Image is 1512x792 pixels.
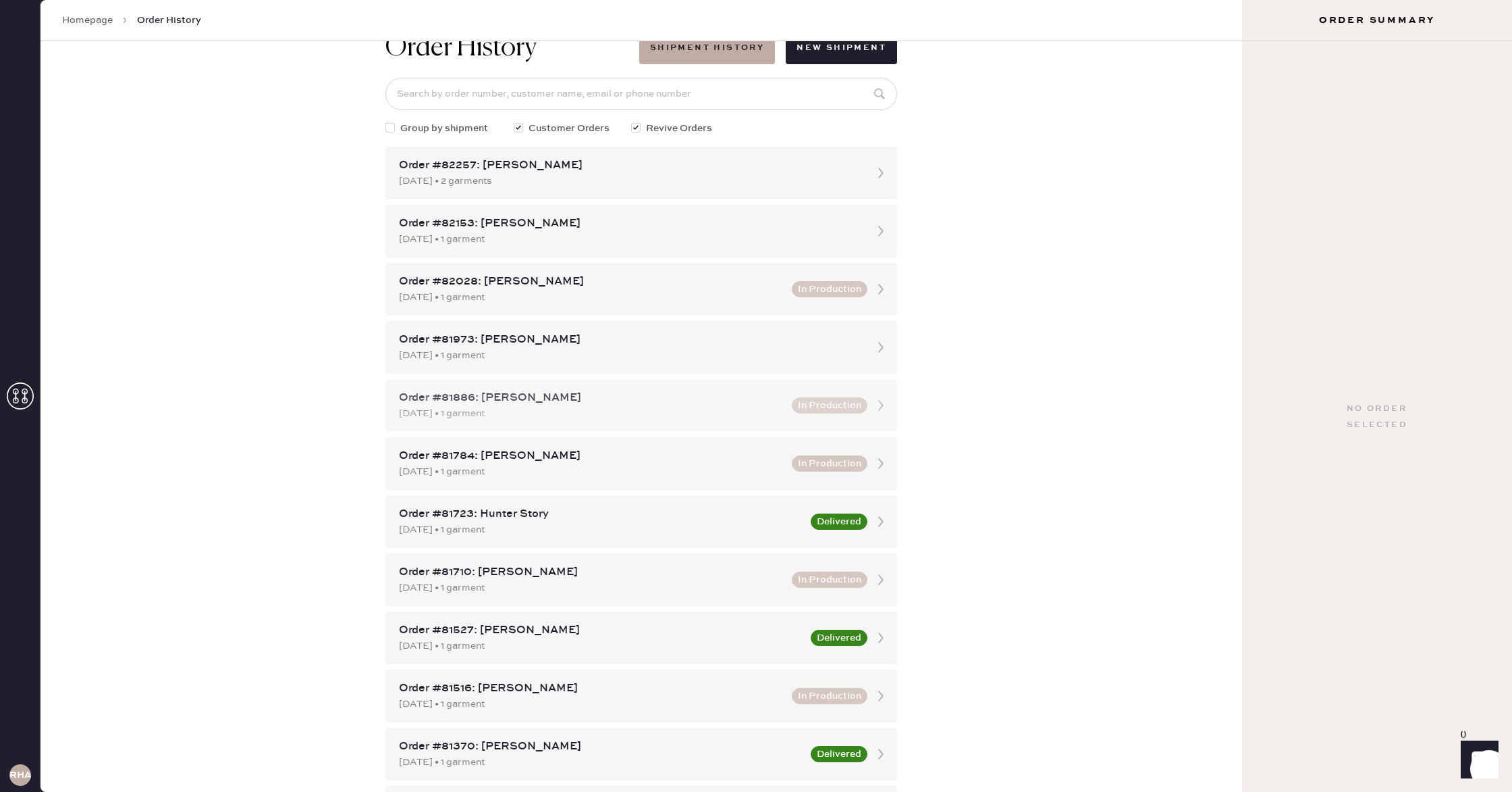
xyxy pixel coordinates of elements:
[399,522,803,537] div: [DATE] • 1 garment
[646,121,712,136] span: Revive Orders
[1347,401,1407,433] div: No order selected
[734,16,775,57] img: logo
[399,580,784,595] div: [DATE] • 1 garment
[43,437,1466,453] div: Reformation [GEOGRAPHIC_DATA]
[529,121,610,136] span: Customer Orders
[734,330,775,370] img: logo
[399,639,803,653] div: [DATE] • 1 garment
[792,397,867,414] button: In Production
[399,464,784,479] div: [DATE] • 1 garment
[399,232,859,247] div: [DATE] • 1 garment
[43,473,1466,489] div: Orders In Shipment :
[399,406,784,421] div: [DATE] • 1 garment
[1390,264,1466,281] td: 1
[399,174,859,189] div: [DATE] • 2 garments
[43,514,246,531] td: 82257
[43,228,163,246] th: ID
[43,143,1466,159] div: Customer information
[399,348,859,363] div: [DATE] • 1 garment
[62,14,113,27] a: Homepage
[399,622,803,639] div: Order #81527: [PERSON_NAME]
[43,404,1466,420] div: Shipment Summary
[399,564,784,580] div: Order #81710: [PERSON_NAME]
[792,281,867,297] button: In Production
[786,32,897,64] button: New Shipment
[792,455,867,472] button: In Production
[399,290,784,305] div: [DATE] • 1 garment
[163,264,1391,281] td: Jeans - Reformation - [PERSON_NAME] High Rise [PERSON_NAME] - Size: 26
[399,157,859,174] div: Order #82257: [PERSON_NAME]
[137,14,201,27] span: Order History
[705,548,805,559] img: logo
[792,572,867,588] button: In Production
[399,739,803,755] div: Order #81370: [PERSON_NAME]
[399,697,784,712] div: [DATE] • 1 garment
[1242,14,1512,27] h3: Order Summary
[1110,496,1466,514] th: # Garments
[246,496,582,514] th: Order Date
[811,746,867,762] button: Delivered
[399,755,803,770] div: [DATE] • 1 garment
[385,32,537,64] h1: Order History
[1448,731,1506,789] iframe: Front Chat
[581,496,1110,514] th: Customer
[399,216,859,232] div: Order #82153: [PERSON_NAME]
[399,274,784,290] div: Order #82028: [PERSON_NAME]
[400,121,488,136] span: Group by shipment
[399,680,784,697] div: Order #81516: [PERSON_NAME]
[43,159,1466,208] div: # 88867 [PERSON_NAME] [PERSON_NAME] [EMAIL_ADDRESS][DOMAIN_NAME]
[792,688,867,704] button: In Production
[43,496,246,514] th: ID
[639,32,775,64] button: Shipment History
[811,630,867,646] button: Delivered
[43,107,1466,123] div: Order # 82257
[399,332,859,348] div: Order #81973: [PERSON_NAME]
[163,228,1391,246] th: Description
[163,246,1391,264] td: Jeans - Reformation - [PERSON_NAME] High Rise Shasta - Size: 26
[399,506,803,522] div: Order #81723: Hunter Story
[1390,246,1466,264] td: 1
[9,770,31,780] h3: RHA
[399,390,784,406] div: Order #81886: [PERSON_NAME]
[705,284,805,295] img: Logo
[1110,514,1466,531] td: 2
[811,514,867,530] button: Delivered
[385,78,897,110] input: Search by order number, customer name, email or phone number
[581,514,1110,531] td: [PERSON_NAME]
[43,264,163,281] td: 931935
[246,514,582,531] td: [DATE]
[43,246,163,264] td: 931936
[43,91,1466,107] div: Packing slip
[399,448,784,464] div: Order #81784: [PERSON_NAME]
[43,420,1466,437] div: Shipment #106717
[1390,228,1466,246] th: QTY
